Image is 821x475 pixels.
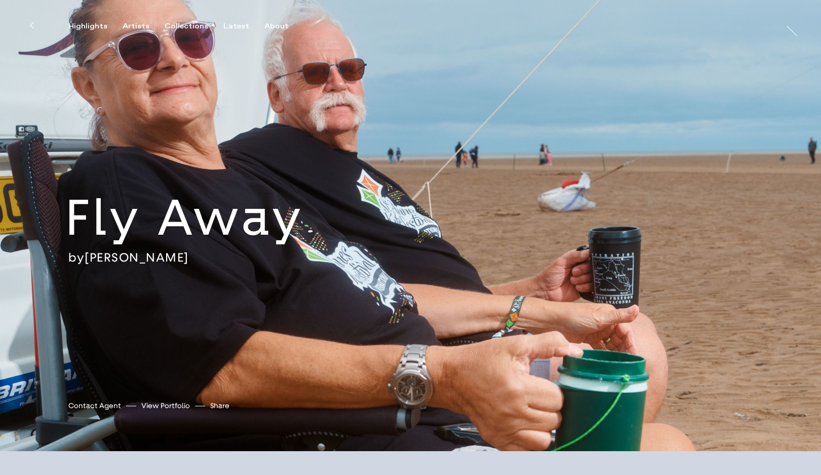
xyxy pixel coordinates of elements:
button: Collections [165,22,223,31]
button: Artists [123,22,165,31]
span: by [68,250,85,265]
div: Artists [123,22,149,31]
div: About [264,22,289,31]
a: Contact Agent [68,400,121,411]
div: Collections [165,22,208,31]
button: Highlights [68,22,123,31]
div: Latest [223,22,249,31]
button: About [264,22,304,31]
a: [PERSON_NAME] [85,250,189,265]
button: Share [210,399,229,413]
a: View Portfolio [141,400,190,411]
div: Highlights [68,22,107,31]
button: Latest [223,22,264,31]
h2: Fly Away [65,187,372,250]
